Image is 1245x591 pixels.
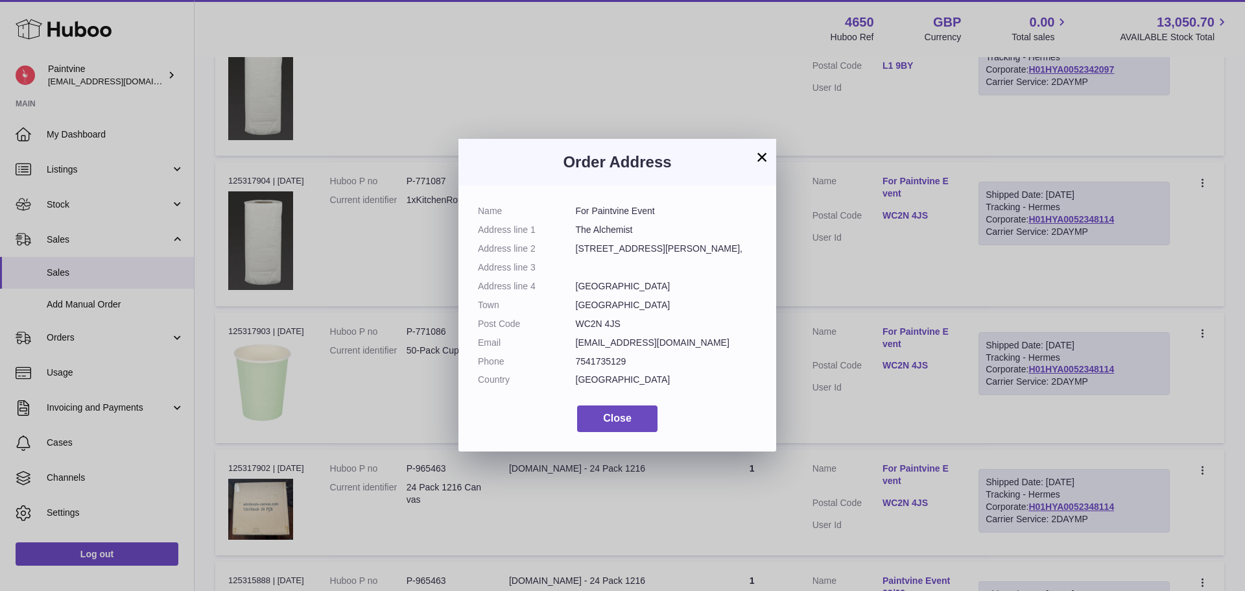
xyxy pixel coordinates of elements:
[478,337,576,349] dt: Email
[576,337,757,349] dd: [EMAIL_ADDRESS][DOMAIN_NAME]
[576,356,757,368] dd: 7541735129
[576,243,757,255] dd: [STREET_ADDRESS][PERSON_NAME],
[478,205,576,217] dt: Name
[478,261,576,274] dt: Address line 3
[577,405,658,432] button: Close
[478,152,757,173] h3: Order Address
[576,318,757,330] dd: WC2N 4JS
[603,413,632,424] span: Close
[576,299,757,311] dd: [GEOGRAPHIC_DATA]
[478,280,576,293] dt: Address line 4
[478,224,576,236] dt: Address line 1
[478,299,576,311] dt: Town
[478,318,576,330] dt: Post Code
[478,374,576,386] dt: Country
[754,149,770,165] button: ×
[576,374,757,386] dd: [GEOGRAPHIC_DATA]
[576,224,757,236] dd: The Alchemist
[576,280,757,293] dd: [GEOGRAPHIC_DATA]
[478,356,576,368] dt: Phone
[576,205,757,217] dd: For Paintvine Event
[478,243,576,255] dt: Address line 2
